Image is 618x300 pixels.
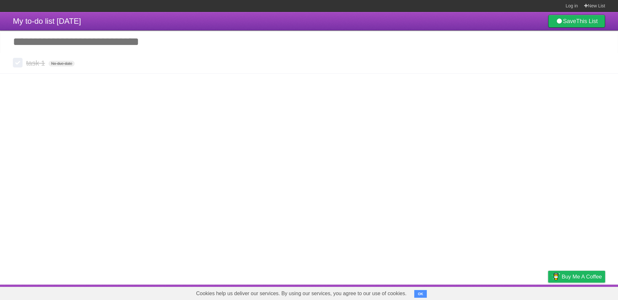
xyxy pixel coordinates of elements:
[484,286,510,298] a: Developers
[548,271,605,283] a: Buy me a coffee
[49,61,75,66] span: No due date
[551,271,560,282] img: Buy me a coffee
[540,286,557,298] a: Privacy
[190,287,413,300] span: Cookies help us deliver our services. By using our services, you agree to our use of cookies.
[565,286,605,298] a: Suggest a feature
[414,290,427,298] button: OK
[518,286,532,298] a: Terms
[13,58,23,67] label: Done
[576,18,598,24] b: This List
[562,271,602,282] span: Buy me a coffee
[548,15,605,28] a: SaveThis List
[463,286,476,298] a: About
[26,59,47,67] span: task 1
[13,17,81,25] span: My to-do list [DATE]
